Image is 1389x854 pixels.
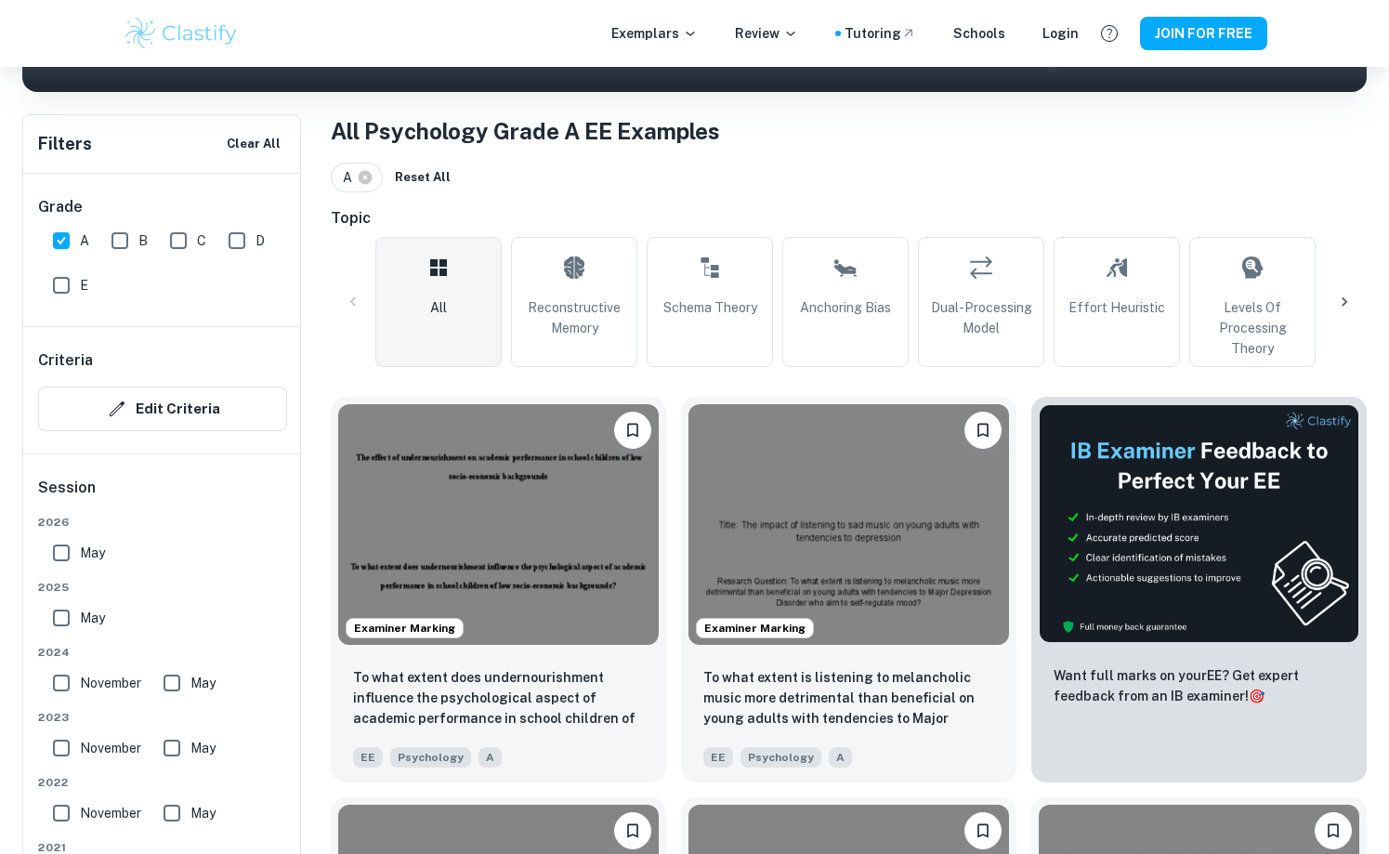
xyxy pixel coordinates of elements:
button: Please log in to bookmark exemplars [964,812,1002,849]
span: A [829,747,852,768]
span: All [430,297,447,318]
button: Help and Feedback [1094,18,1125,49]
img: Thumbnail [1039,404,1359,643]
a: Examiner MarkingPlease log in to bookmark exemplarsTo what extent is listening to melancholic mus... [681,397,1016,782]
h6: Session [38,477,287,514]
span: EE [353,747,383,768]
span: Effort Heuristic [1068,297,1165,318]
button: Clear All [222,130,285,158]
div: A [331,163,383,192]
a: Tutoring [845,23,916,44]
span: Examiner Marking [347,620,463,637]
span: EE [703,747,733,768]
span: 2024 [38,644,287,661]
h6: Topic [331,207,1367,230]
span: 2026 [38,514,287,531]
button: Please log in to bookmark exemplars [964,412,1002,449]
p: To what extent does undernourishment influence the psychological aspect of academic performance i... [353,667,644,730]
span: Anchoring Bias [800,297,891,318]
span: 2023 [38,709,287,726]
span: 🎯 [1249,689,1265,703]
span: A [80,230,89,251]
h6: Grade [38,196,287,218]
img: Psychology EE example thumbnail: To what extent does undernourishment inf [338,404,659,645]
button: Please log in to bookmark exemplars [614,412,651,449]
p: Exemplars [611,23,698,44]
span: May [80,543,105,563]
span: B [138,230,148,251]
span: Dual-Processing Model [926,297,1036,338]
button: Please log in to bookmark exemplars [1315,812,1352,849]
span: May [190,803,216,823]
a: ThumbnailWant full marks on yourEE? Get expert feedback from an IB examiner! [1031,397,1367,782]
span: Levels of Processing Theory [1198,297,1307,359]
span: November [80,738,141,758]
button: Please log in to bookmark exemplars [614,812,651,849]
span: Psychology [390,747,471,768]
p: Review [735,23,798,44]
p: Want full marks on your EE ? Get expert feedback from an IB examiner! [1054,665,1344,706]
a: Login [1042,23,1079,44]
span: Examiner Marking [697,620,813,637]
button: Edit Criteria [38,387,287,431]
p: To what extent is listening to melancholic music more detrimental than beneficial on young adults... [703,667,994,730]
span: 2025 [38,579,287,596]
span: May [190,673,216,693]
span: Schema Theory [663,297,757,318]
span: Reconstructive Memory [519,297,629,338]
h6: Criteria [38,349,93,372]
img: Clastify logo [123,15,241,52]
a: Examiner MarkingPlease log in to bookmark exemplarsTo what extent does undernourishment influence... [331,397,666,782]
span: A [478,747,502,768]
span: November [80,673,141,693]
span: E [80,275,88,296]
span: Psychology [740,747,821,768]
button: Reset All [390,164,455,191]
h1: All Psychology Grade A EE Examples [331,114,1367,148]
span: May [190,738,216,758]
span: May [80,608,105,628]
span: November [80,803,141,823]
a: Schools [953,23,1005,44]
span: C [197,230,206,251]
span: A [343,167,360,188]
h6: Filters [38,131,92,157]
button: JOIN FOR FREE [1140,17,1267,50]
span: 2022 [38,774,287,791]
span: D [256,230,265,251]
img: Psychology EE example thumbnail: To what extent is listening to melanchol [688,404,1009,645]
